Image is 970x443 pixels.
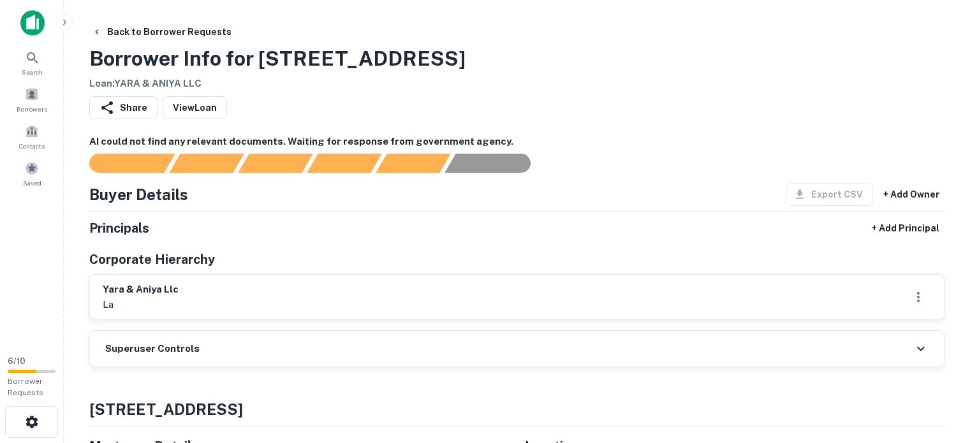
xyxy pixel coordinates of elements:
[4,156,60,191] a: Saved
[89,43,466,74] h3: Borrower Info for [STREET_ADDRESS]
[4,82,60,117] a: Borrowers
[89,250,215,269] h5: Corporate Hierarchy
[8,356,26,366] span: 6 / 10
[89,219,149,238] h5: Principals
[4,119,60,154] a: Contacts
[20,10,45,36] img: capitalize-icon.png
[17,104,47,114] span: Borrowers
[238,154,312,173] div: Documents found, AI parsing details...
[89,76,466,91] h6: Loan : YARA & ANIYA LLC
[867,217,944,240] button: + Add Principal
[87,20,237,43] button: Back to Borrower Requests
[376,154,450,173] div: Principals found, still searching for contact information. This may take time...
[8,377,43,397] span: Borrower Requests
[89,134,944,149] h6: AI could not find any relevant documents. Waiting for response from government agency.
[89,183,188,206] h4: Buyer Details
[4,45,60,80] a: Search
[74,154,170,173] div: Sending borrower request to AI...
[89,96,158,119] button: Share
[22,67,43,77] span: Search
[307,154,381,173] div: Principals found, AI now looking for contact information...
[445,154,546,173] div: AI fulfillment process complete.
[23,178,41,188] span: Saved
[19,141,45,151] span: Contacts
[163,96,227,119] a: ViewLoan
[105,342,200,356] h6: Superuser Controls
[906,341,970,402] iframe: Chat Widget
[169,154,244,173] div: Your request is received and processing...
[878,183,944,206] button: + Add Owner
[89,398,944,421] h4: [STREET_ADDRESS]
[103,297,179,312] p: la
[103,282,179,297] h6: yara & aniya llc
